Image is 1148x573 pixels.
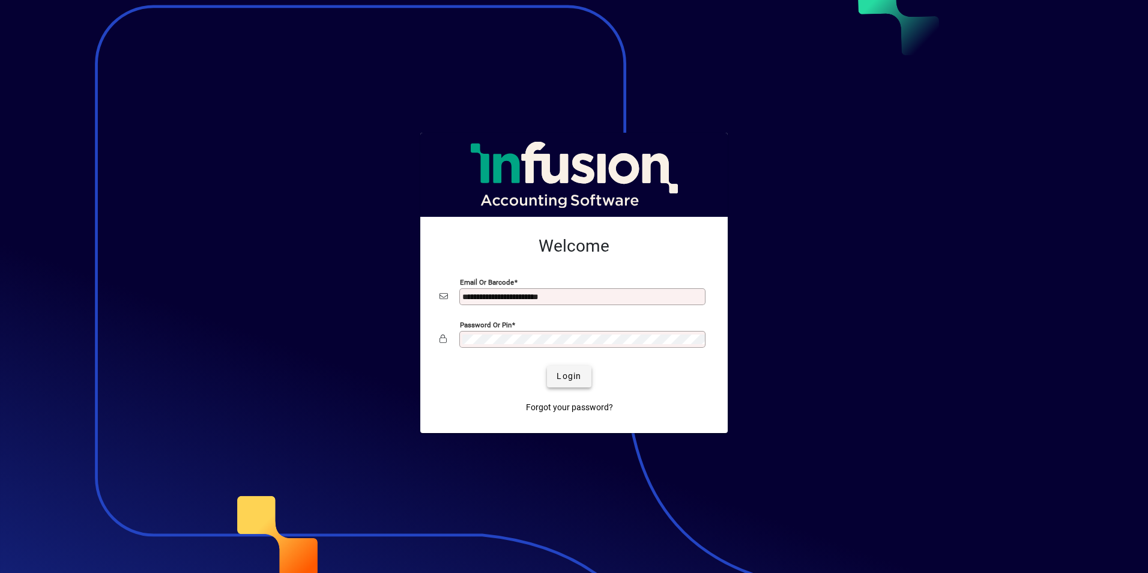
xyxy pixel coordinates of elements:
h2: Welcome [440,236,708,256]
span: Login [557,370,581,383]
a: Forgot your password? [521,397,618,419]
span: Forgot your password? [526,401,613,414]
mat-label: Email or Barcode [460,277,514,286]
button: Login [547,366,591,387]
mat-label: Password or Pin [460,320,512,329]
